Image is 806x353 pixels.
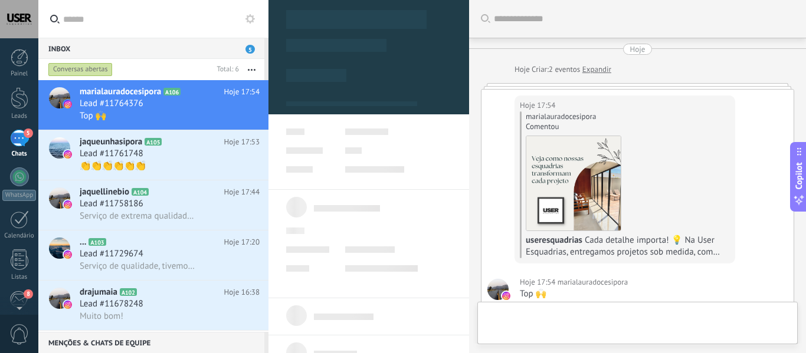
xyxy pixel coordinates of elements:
span: useresquadrias [526,235,582,246]
span: Hoje 17:53 [224,136,260,148]
span: Lead #11729674 [80,248,143,260]
div: Leads [2,113,37,120]
span: Hoje 16:38 [224,286,260,298]
div: Listas [2,273,37,281]
span: 5 [245,45,255,54]
span: A103 [89,238,106,246]
a: avatariconjaqueunhasiporaA105Hoje 17:53Lead #11761748👏👏👏👏👏👏 [38,130,268,180]
div: Calendário [2,232,37,240]
span: Serviço de qualidade, tivemos um ótimo atendimento e com agilidade!!!👏👏👏 [80,260,195,272]
img: icon [64,250,72,259]
div: Painel [2,70,37,78]
span: Lead #11761748 [80,148,143,160]
span: Lead #11678248 [80,298,143,310]
span: A106 [163,88,181,95]
div: Total: 6 [212,64,239,75]
span: marialauradocesipora [80,86,161,98]
span: marialauradocesipora [487,279,509,300]
span: Cada detalhe importa! 💡 Na User Esquadrias, entregamos projetos sob medida, com alumínio de alta ... [526,235,728,340]
span: 👏👏👏👏👏👏 [80,160,146,171]
span: Copilot [793,162,805,189]
button: Mais [239,59,264,80]
span: Hoje 17:20 [224,236,260,248]
a: Expandir [582,64,611,75]
span: marialauradocesipora [558,276,628,288]
span: Top 🙌 [80,110,106,121]
span: A104 [132,188,149,196]
a: avatariconjaquellinebioA104Hoje 17:44Lead #11758186Serviço de extrema qualidade👏🏻👏🏻❤️ [38,180,268,230]
div: Hoje 17:54 [520,276,558,288]
span: Serviço de extrema qualidade👏🏻👏🏻❤️ [80,210,195,222]
div: Inbox [38,38,264,59]
img: icon [64,301,72,309]
span: drajumaia [80,286,117,298]
span: Lead #11758186 [80,198,143,210]
span: Hoje 17:54 [224,86,260,98]
div: Conversas abertas [48,62,113,77]
div: Hoje 17:54 [520,100,558,111]
span: 5 [24,128,33,138]
span: ... [80,236,86,248]
div: Top 🙌 [520,288,628,300]
img: icon [64,150,72,159]
span: Lead #11764376 [80,98,143,110]
span: 2 eventos [549,64,580,75]
span: Hoje 17:44 [224,186,260,198]
div: Criar: [515,64,611,75]
img: icon [64,200,72,209]
span: jaqueunhasipora [80,136,142,148]
div: Hoje [630,44,646,55]
div: Hoje [515,64,532,75]
div: Menções & Chats de equipe [38,332,264,353]
span: jaquellinebio [80,186,129,198]
a: avataricondrajumaiaA102Hoje 16:38Lead #11678248Muito bom! [38,281,268,330]
img: 17948562444006409 [526,136,621,230]
a: avatariconmarialauradocesiporaA106Hoje 17:54Lead #11764376Top 🙌 [38,80,268,130]
span: A105 [145,138,162,146]
img: instagram.svg [502,292,510,300]
span: Muito bom! [80,311,123,322]
div: Chats [2,150,37,158]
span: A102 [120,288,137,296]
div: WhatsApp [2,190,36,201]
div: marialauradocesipora Comentou [526,111,730,131]
a: avataricon...A103Hoje 17:20Lead #11729674Serviço de qualidade, tivemos um ótimo atendimento e com... [38,230,268,280]
img: icon [64,100,72,108]
span: 8 [24,289,33,299]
